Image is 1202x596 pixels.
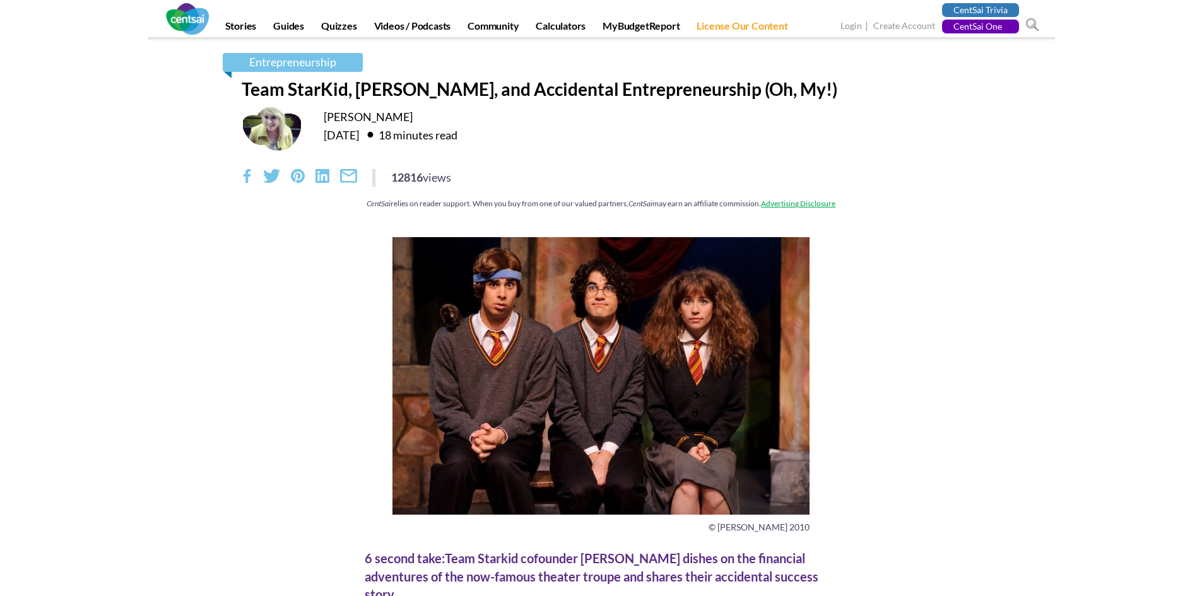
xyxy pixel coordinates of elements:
[166,3,209,35] img: CentSai
[423,170,451,184] span: views
[761,199,835,208] a: Advertising Disclosure
[628,199,652,208] em: CentSai
[324,128,359,142] time: [DATE]
[367,199,391,208] em: CentSai
[942,20,1019,33] a: CentSai One
[528,20,593,37] a: Calculators
[361,124,457,144] div: 18 minutes read
[689,20,795,37] a: License Our Content
[324,110,413,124] a: [PERSON_NAME]
[223,53,363,72] a: Entrepreneurship
[314,20,365,37] a: Quizzes
[391,169,451,185] div: 12816
[595,20,687,37] a: MyBudgetReport
[864,19,871,33] span: |
[242,78,961,100] h1: Team StarKid, [PERSON_NAME], and Accidental Entrepreneurship (Oh, My!)
[392,521,810,534] p: © [PERSON_NAME] 2010
[460,20,526,37] a: Community
[242,198,961,209] div: relies on reader support. When you buy from one of our valued partners, may earn an affiliate com...
[392,237,810,515] img: Team StarKid, Nick Lang, and Accidental Entrepreneurship (Oh, My!)
[367,20,459,37] a: Videos / Podcasts
[266,20,312,37] a: Guides
[218,20,264,37] a: Stories
[873,20,935,33] a: Create Account
[840,20,862,33] a: Login
[942,3,1019,17] a: CentSai Trivia
[365,551,445,566] span: 6 second take:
